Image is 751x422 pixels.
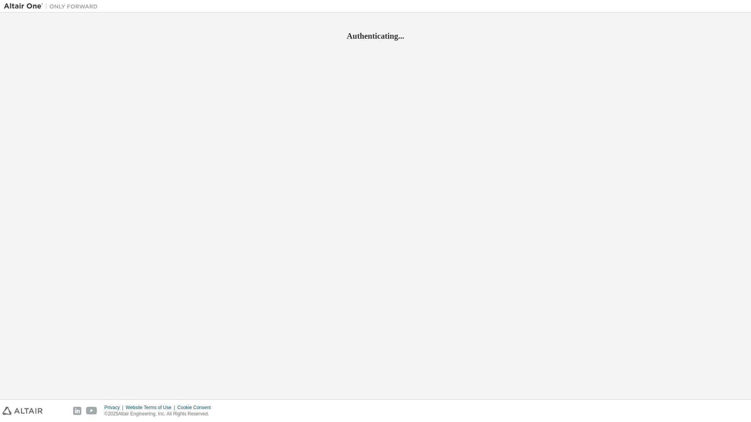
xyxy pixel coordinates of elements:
img: altair_logo.svg [2,407,43,415]
img: linkedin.svg [73,407,81,415]
img: Altair One [4,2,102,10]
div: Privacy [104,404,126,411]
div: Website Terms of Use [126,404,177,411]
div: Cookie Consent [177,404,215,411]
h2: Authenticating... [4,31,747,41]
img: youtube.svg [86,407,97,415]
p: © 2025 Altair Engineering, Inc. All Rights Reserved. [104,411,216,417]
